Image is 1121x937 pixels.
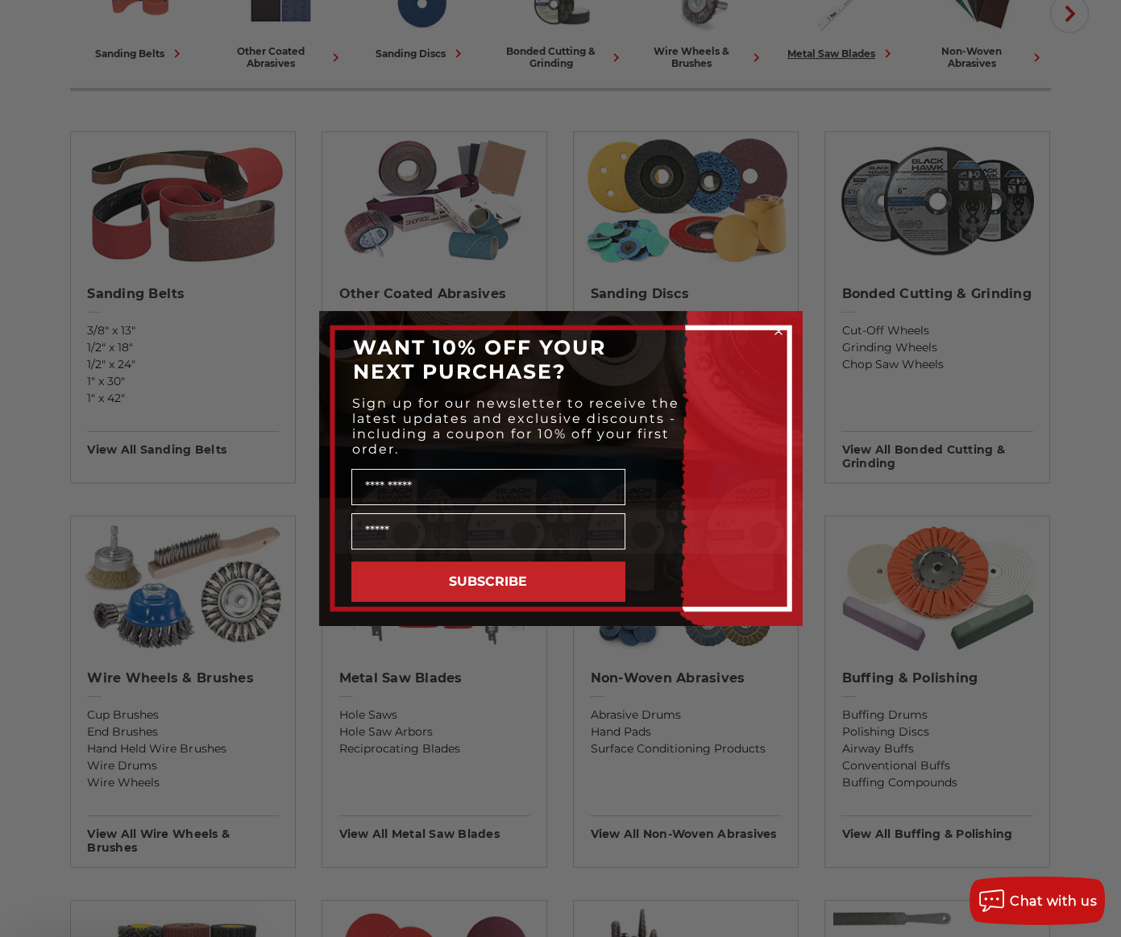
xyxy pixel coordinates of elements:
button: SUBSCRIBE [351,562,625,602]
button: Close dialog [770,323,787,339]
span: Chat with us [1010,893,1097,909]
span: Sign up for our newsletter to receive the latest updates and exclusive discounts - including a co... [352,396,679,457]
button: Chat with us [969,877,1105,925]
span: WANT 10% OFF YOUR NEXT PURCHASE? [353,335,606,384]
input: Email [351,513,625,549]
